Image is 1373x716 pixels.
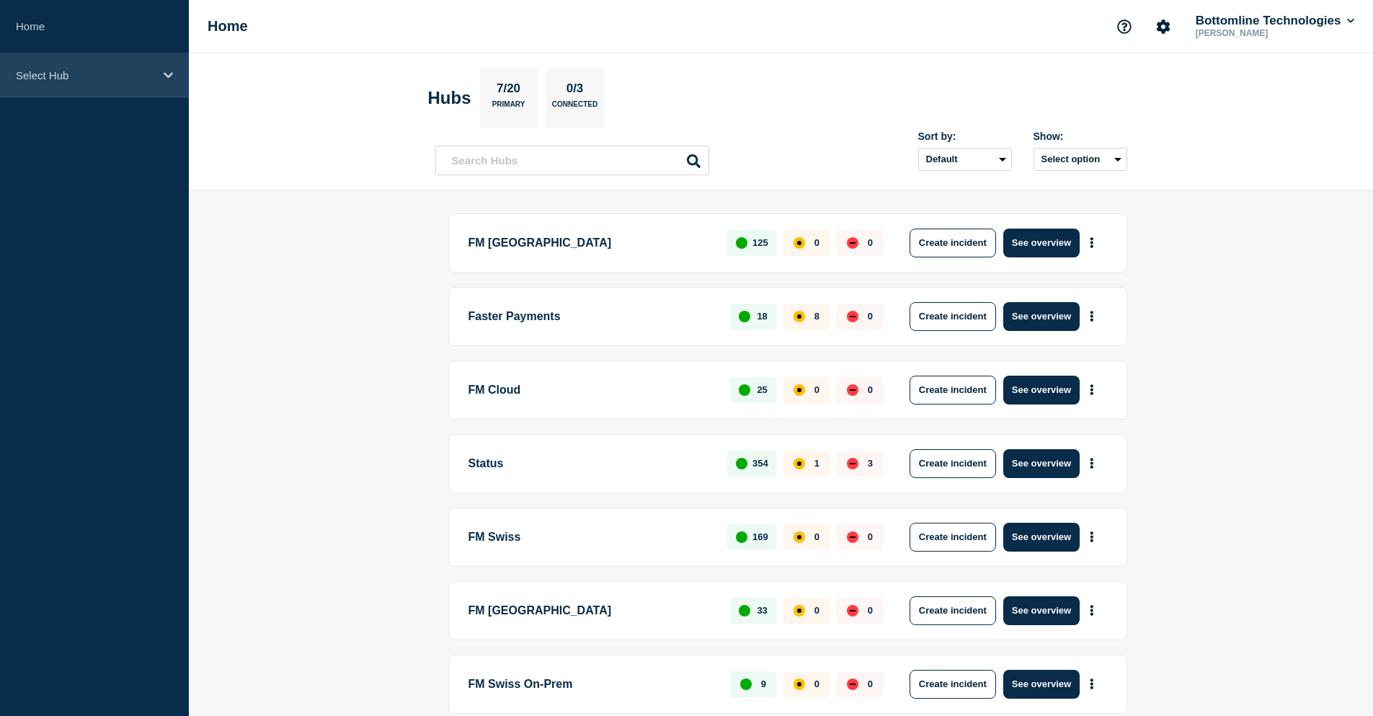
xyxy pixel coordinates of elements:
p: 25 [757,384,767,395]
p: 169 [752,531,768,542]
p: 3 [868,458,873,469]
p: 0 [814,679,819,689]
p: 0 [814,531,819,542]
button: See overview [1003,302,1080,331]
p: 0 [868,531,873,542]
button: Select option [1034,148,1127,171]
button: More actions [1083,303,1101,330]
div: affected [794,384,805,396]
div: up [740,679,752,690]
p: FM [GEOGRAPHIC_DATA] [468,229,711,257]
select: Sort by [918,148,1012,171]
div: Show: [1034,131,1127,142]
h2: Hubs [428,88,471,108]
button: See overview [1003,376,1080,405]
button: More actions [1083,671,1101,697]
div: up [739,311,750,322]
p: 0 [814,384,819,395]
button: Create incident [910,523,996,552]
button: Create incident [910,449,996,478]
div: up [739,605,750,616]
div: affected [794,679,805,690]
div: up [739,384,750,396]
button: More actions [1083,229,1101,256]
p: 0 [868,384,873,395]
button: Create incident [910,302,996,331]
p: 0 [868,237,873,248]
p: 0 [814,237,819,248]
button: See overview [1003,229,1080,257]
div: down [847,237,858,249]
div: down [847,458,858,469]
div: down [847,531,858,543]
button: Create incident [910,229,996,257]
p: Status [468,449,711,478]
button: Create incident [910,670,996,699]
p: 8 [814,311,819,322]
p: Primary [492,100,525,115]
button: See overview [1003,523,1080,552]
p: 1 [814,458,819,469]
div: Sort by: [918,131,1012,142]
p: 0 [868,311,873,322]
div: up [736,237,747,249]
div: affected [794,458,805,469]
div: up [736,458,747,469]
button: See overview [1003,449,1080,478]
button: Account settings [1148,12,1178,42]
div: affected [794,531,805,543]
button: See overview [1003,670,1080,699]
p: 9 [761,679,766,689]
input: Search Hubs [435,146,709,175]
p: Select Hub [16,69,154,81]
button: More actions [1083,523,1101,550]
p: 18 [757,311,767,322]
div: affected [794,311,805,322]
button: More actions [1083,450,1101,477]
button: Bottomline Technologies [1193,14,1357,28]
p: FM Swiss [468,523,711,552]
button: More actions [1083,597,1101,624]
div: affected [794,237,805,249]
p: FM Swiss On-Prem [468,670,714,699]
div: affected [794,605,805,616]
p: 0/3 [561,81,589,100]
p: Faster Payments [468,302,714,331]
p: 7/20 [491,81,525,100]
div: up [736,531,747,543]
button: See overview [1003,596,1080,625]
div: down [847,311,858,322]
p: 0 [868,679,873,689]
p: 125 [752,237,768,248]
p: 33 [757,605,767,616]
p: 354 [752,458,768,469]
button: Support [1109,12,1139,42]
div: down [847,605,858,616]
button: Create incident [910,376,996,405]
button: More actions [1083,376,1101,403]
p: FM [GEOGRAPHIC_DATA] [468,596,714,625]
button: Create incident [910,596,996,625]
h1: Home [208,18,248,35]
div: down [847,384,858,396]
p: 0 [868,605,873,616]
p: Connected [552,100,597,115]
p: 0 [814,605,819,616]
div: down [847,679,858,690]
p: FM Cloud [468,376,714,405]
p: [PERSON_NAME] [1193,28,1343,38]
